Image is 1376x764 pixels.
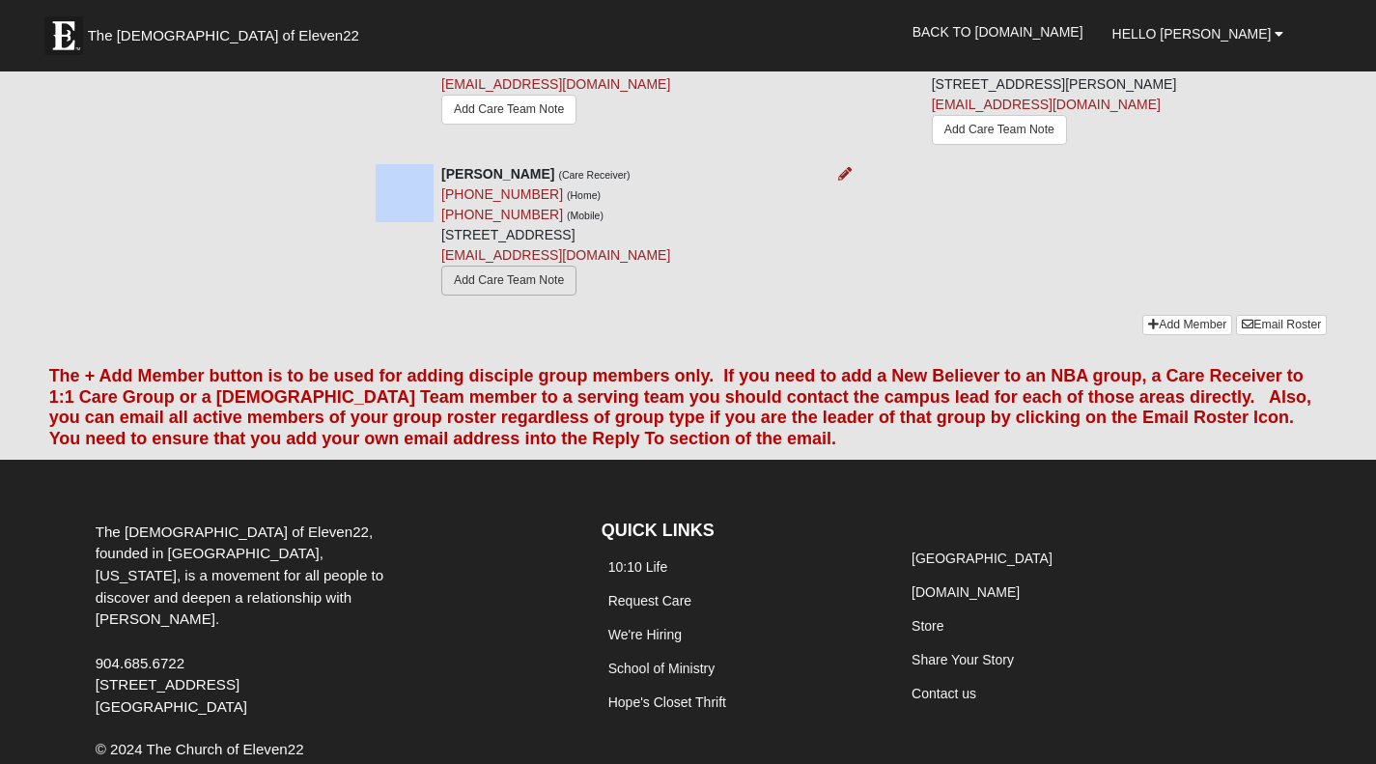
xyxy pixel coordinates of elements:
[567,210,604,221] small: (Mobile)
[35,7,421,55] a: The [DEMOGRAPHIC_DATA] of Eleven22
[932,115,1067,145] a: Add Care Team Note
[932,14,1177,150] div: [STREET_ADDRESS][PERSON_NAME]
[912,652,1014,667] a: Share Your Story
[441,95,576,125] a: Add Care Team Note
[602,521,876,542] h4: QUICK LINKS
[441,76,670,92] a: [EMAIL_ADDRESS][DOMAIN_NAME]
[912,551,1053,566] a: [GEOGRAPHIC_DATA]
[1142,315,1232,335] a: Add Member
[1098,10,1299,58] a: Hello [PERSON_NAME]
[558,169,630,181] small: (Care Receiver)
[81,522,418,719] div: The [DEMOGRAPHIC_DATA] of Eleven22, founded in [GEOGRAPHIC_DATA], [US_STATE], is a movement for a...
[608,627,682,642] a: We're Hiring
[608,593,691,608] a: Request Care
[912,618,943,634] a: Store
[96,698,247,715] span: [GEOGRAPHIC_DATA]
[441,247,670,263] a: [EMAIL_ADDRESS][DOMAIN_NAME]
[441,166,554,182] strong: [PERSON_NAME]
[441,164,670,300] div: [STREET_ADDRESS]
[88,26,359,45] span: The [DEMOGRAPHIC_DATA] of Eleven22
[441,207,563,222] a: [PHONE_NUMBER]
[932,97,1161,112] a: [EMAIL_ADDRESS][DOMAIN_NAME]
[44,16,83,55] img: Eleven22 logo
[608,559,668,575] a: 10:10 Life
[912,686,976,701] a: Contact us
[441,186,563,202] a: [PHONE_NUMBER]
[1112,26,1272,42] span: Hello [PERSON_NAME]
[49,366,1311,448] font: The + Add Member button is to be used for adding disciple group members only. If you need to add ...
[1236,315,1327,335] a: Email Roster
[912,584,1020,600] a: [DOMAIN_NAME]
[441,266,576,296] a: Add Care Team Note
[567,189,601,201] small: (Home)
[608,694,726,710] a: Hope's Closet Thrift
[898,8,1098,56] a: Back to [DOMAIN_NAME]
[608,661,715,676] a: School of Ministry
